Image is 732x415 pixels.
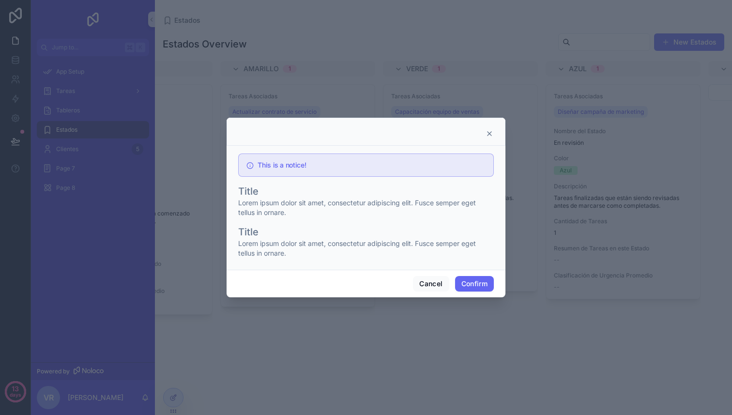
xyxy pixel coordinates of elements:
span: Lorem ipsum dolor sit amet, consectetur adipiscing elit. Fusce semper eget tellus in ornare. [238,239,494,258]
h1: Title [238,184,494,198]
h1: Title [238,225,494,239]
span: Lorem ipsum dolor sit amet, consectetur adipiscing elit. Fusce semper eget tellus in ornare. [238,198,494,217]
button: Cancel [413,276,449,292]
h5: This is a notice! [258,162,486,169]
button: Confirm [455,276,494,292]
